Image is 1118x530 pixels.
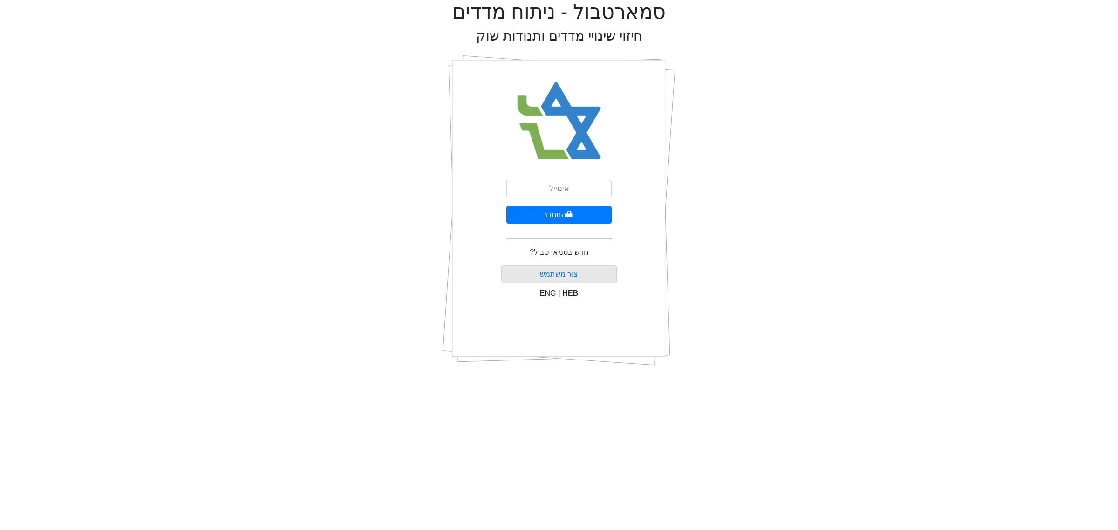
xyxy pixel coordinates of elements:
[558,289,560,297] span: |
[540,270,578,278] a: צור משתמש
[506,180,612,197] input: אימייל
[506,206,612,224] button: התחבר
[540,289,556,297] span: ENG
[501,265,617,283] button: צור משתמש
[476,28,642,44] h2: חיזוי שינויי מדדים ותנודות שוק
[530,247,588,258] p: חדש בסמארטבול?
[509,70,610,172] img: Smart Bull
[563,289,579,297] span: HEB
